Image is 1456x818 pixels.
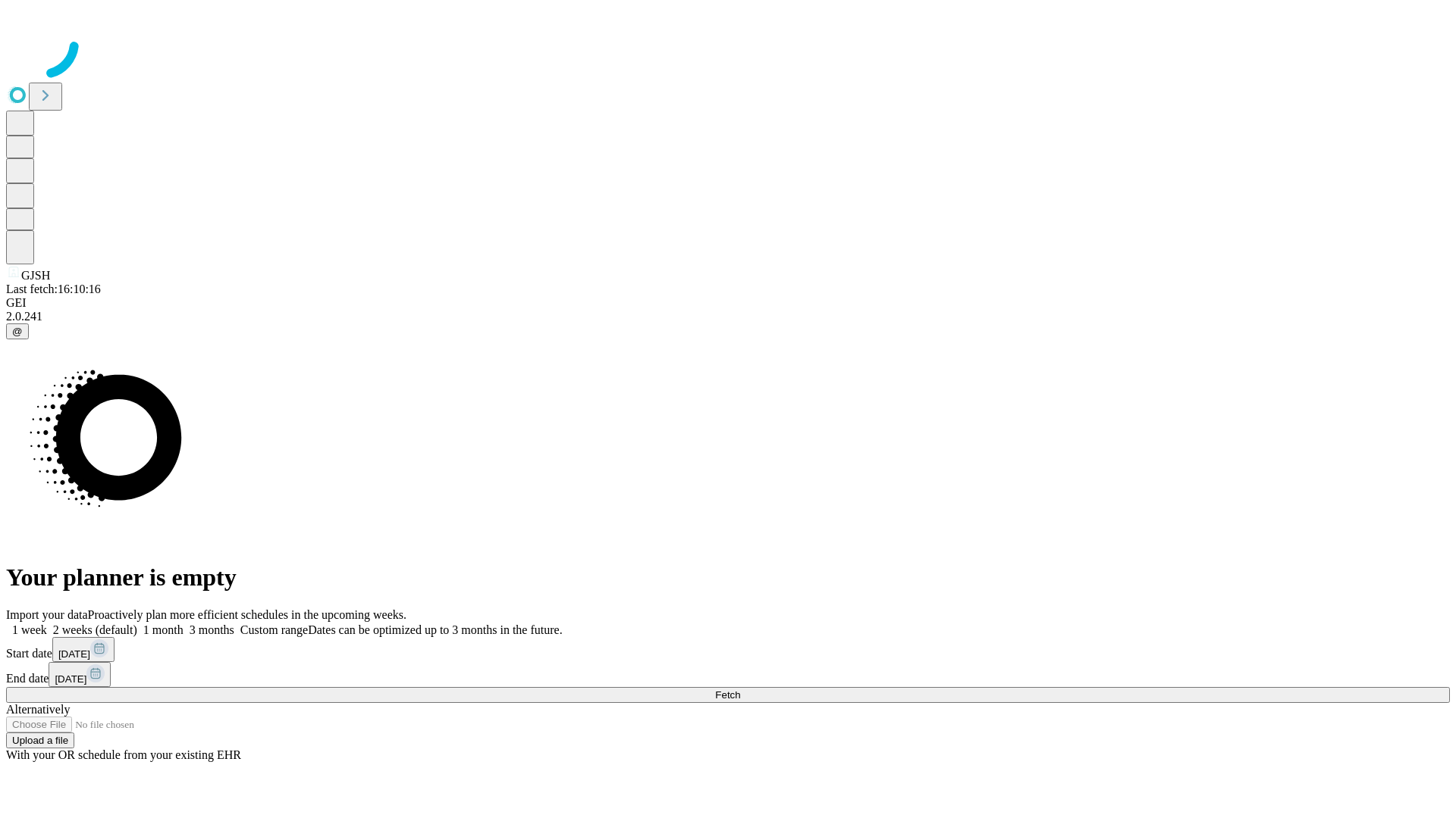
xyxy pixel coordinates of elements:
[6,637,1450,662] div: Start date
[58,648,90,660] span: [DATE]
[6,564,1450,592] h1: Your planner is empty
[6,283,101,295] span: Last fetch: 16:10:16
[6,608,88,621] span: Import your data
[52,637,115,662] button: [DATE]
[6,732,74,748] button: Upload a file
[308,623,562,636] span: Dates can be optimized up to 3 months in the future.
[6,296,1450,310] div: GEI
[715,689,740,701] span: Fetch
[143,623,184,636] span: 1 month
[88,608,406,621] span: Proactively plan more efficient schedules in the upcoming weeks.
[6,662,1450,687] div: End date
[6,687,1450,703] button: Fetch
[12,326,23,337] span: @
[49,662,111,687] button: [DATE]
[6,748,241,761] span: With your OR schedule from your existing EHR
[6,703,70,716] span: Alternatively
[6,310,1450,323] div: 2.0.241
[55,673,86,685] span: [DATE]
[21,269,50,282] span: GJSH
[53,623,137,636] span: 2 weeks (default)
[6,323,29,339] button: @
[240,623,308,636] span: Custom range
[190,623,234,636] span: 3 months
[12,623,47,636] span: 1 week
